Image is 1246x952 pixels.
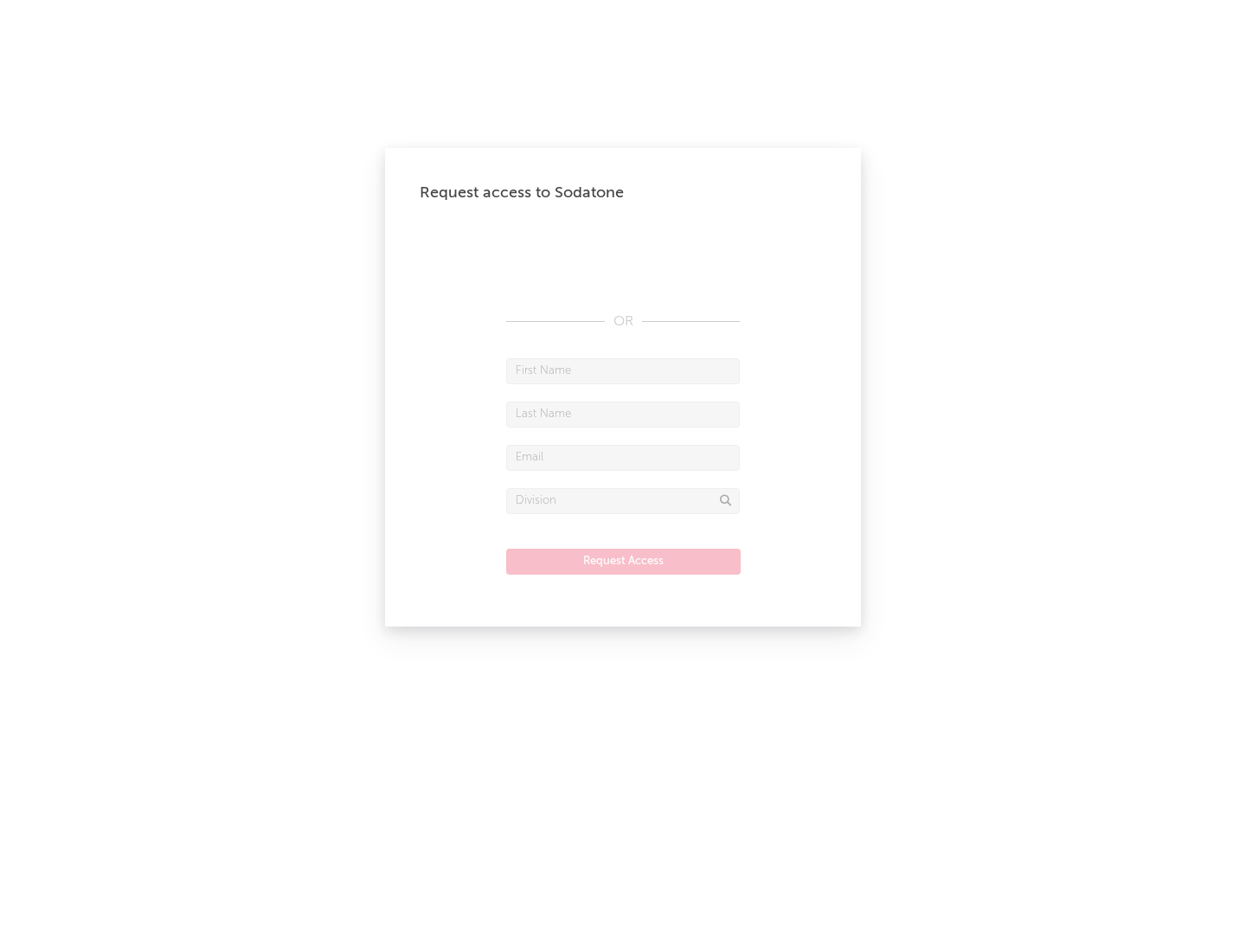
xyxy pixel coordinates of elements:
input: First Name [506,358,740,384]
div: Request access to Sodatone [420,183,826,203]
div: OR [506,312,740,332]
button: Request Access [506,549,741,575]
input: Division [506,488,740,514]
input: Email [506,445,740,471]
input: Last Name [506,402,740,428]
